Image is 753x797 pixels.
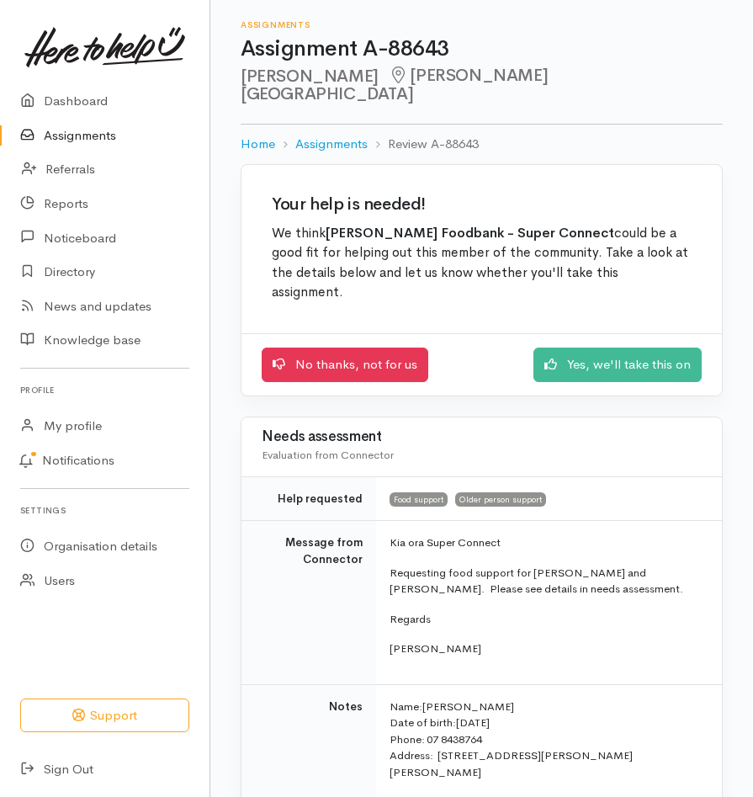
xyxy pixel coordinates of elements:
[390,699,422,714] span: Name:
[295,135,368,154] a: Assignments
[368,135,479,154] li: Review A-88643
[241,521,376,685] td: Message from Connector
[455,492,546,506] span: Older person support
[241,66,723,104] h2: [PERSON_NAME]
[272,195,692,214] h2: Your help is needed!
[241,476,376,521] td: Help requested
[390,611,702,628] p: Regards
[390,747,702,780] p: [STREET_ADDRESS][PERSON_NAME][PERSON_NAME]
[241,37,723,61] h1: Assignment A-88643
[390,715,456,730] span: Date of birth:
[390,534,702,551] p: Kia ora Super Connect
[390,565,702,598] p: Requesting food support for [PERSON_NAME] and [PERSON_NAME]. Please see details in needs assessment.
[241,20,723,29] h6: Assignments
[241,125,723,164] nav: breadcrumb
[262,448,394,462] span: Evaluation from Connector
[262,429,702,445] h3: Needs assessment
[390,748,433,762] span: Address:
[241,135,275,154] a: Home
[390,640,702,657] p: [PERSON_NAME]
[427,732,482,747] span: 07 8438764
[262,348,428,382] a: No thanks, not for us
[456,715,490,730] span: [DATE]
[422,699,514,714] span: [PERSON_NAME]
[20,699,189,733] button: Support
[241,65,548,104] span: [PERSON_NAME][GEOGRAPHIC_DATA]
[272,224,692,304] p: We think could be a good fit for helping out this member of the community. Take a look at the det...
[533,348,702,382] a: Yes, we'll take this on
[20,379,189,401] h6: Profile
[390,492,448,506] span: Food support
[20,499,189,522] h6: Settings
[390,732,425,747] span: Phone:
[326,225,614,242] b: [PERSON_NAME] Foodbank - Super Connect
